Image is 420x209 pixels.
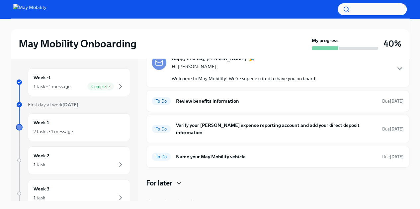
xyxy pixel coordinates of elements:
a: Week 31 task [16,180,130,207]
div: 1 task • 1 message [34,83,71,90]
h2: May Mobility Onboarding [19,37,136,50]
span: Complete [87,84,114,89]
strong: [DATE] [62,102,78,108]
h6: Name your May Mobility vehicle [176,153,377,160]
a: Week -11 task • 1 messageComplete [16,68,130,96]
a: To DoReview benefits informationDue[DATE] [152,96,404,106]
span: First day at work [28,102,78,108]
strong: Happy first day, [PERSON_NAME]! 🎉 [172,55,255,62]
p: Hi [PERSON_NAME], [172,63,317,70]
span: To Do [152,99,171,104]
div: 1 task [34,161,45,168]
div: 1 task [34,194,45,201]
h6: Week 2 [34,152,49,159]
span: August 29th, 2025 09:00 [382,126,404,132]
h6: Week 1 [34,119,49,126]
span: August 26th, 2025 09:00 [382,98,404,104]
h4: For later [146,178,172,188]
a: Week 21 task [16,146,130,174]
h3: 40% [383,38,401,50]
div: 7 tasks • 1 message [34,128,73,135]
h6: Week 3 [34,185,49,192]
span: September 21st, 2025 09:00 [382,154,404,160]
strong: [DATE] [390,127,404,131]
h6: Week -1 [34,74,51,81]
div: For later [146,178,409,188]
div: Completed tasks [146,199,409,209]
span: Due [382,99,404,104]
h4: Completed tasks [146,199,199,209]
strong: [DATE] [390,99,404,104]
h6: Review benefits information [176,97,377,105]
strong: My progress [312,37,339,44]
span: To Do [152,154,171,159]
p: Welcome to May Mobility! We're super excited to have you on board! [172,75,317,82]
a: Week 17 tasks • 1 message [16,113,130,141]
span: Due [382,154,404,159]
strong: [DATE] [390,154,404,159]
span: Due [382,127,404,131]
img: May Mobility [13,4,46,15]
a: First day at work[DATE] [16,101,130,108]
a: To DoName your May Mobility vehicleDue[DATE] [152,151,404,162]
span: To Do [152,127,171,131]
h6: Verify your [PERSON_NAME] expense reporting account and add your direct deposit information [176,122,377,136]
a: To DoVerify your [PERSON_NAME] expense reporting account and add your direct deposit informationD... [152,120,404,137]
